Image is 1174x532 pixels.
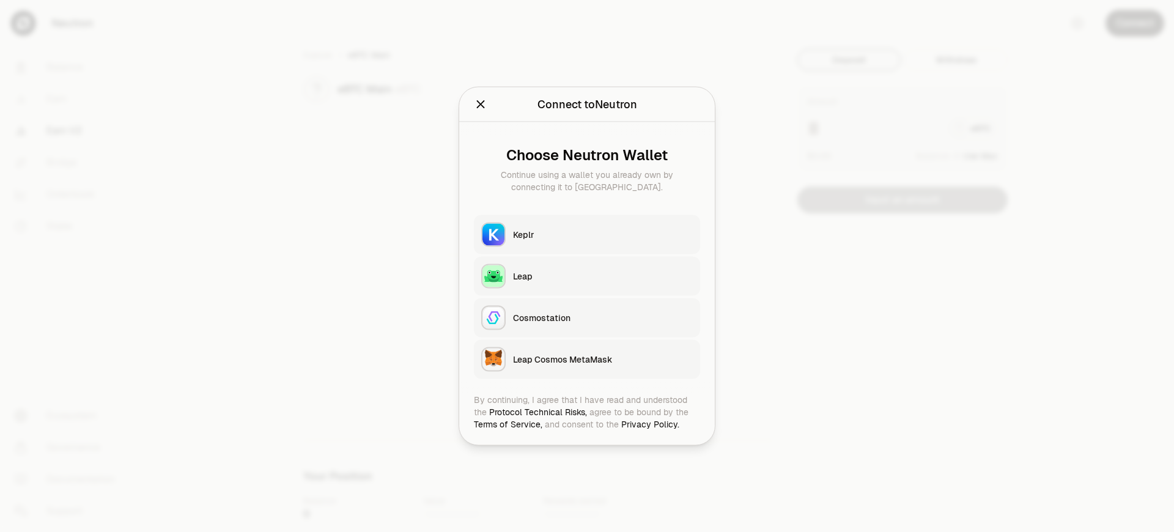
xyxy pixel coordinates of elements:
[482,349,504,371] img: Leap Cosmos MetaMask
[474,215,700,254] button: KeplrKeplr
[474,340,700,379] button: Leap Cosmos MetaMaskLeap Cosmos MetaMask
[513,312,693,324] div: Cosmostation
[474,419,542,430] a: Terms of Service,
[484,169,690,193] div: Continue using a wallet you already own by connecting it to [GEOGRAPHIC_DATA].
[474,298,700,338] button: CosmostationCosmostation
[482,224,504,246] img: Keplr
[482,265,504,287] img: Leap
[621,419,679,430] a: Privacy Policy.
[513,229,693,241] div: Keplr
[537,96,637,113] div: Connect to Neutron
[484,147,690,164] div: Choose Neutron Wallet
[474,96,487,113] button: Close
[474,394,700,430] div: By continuing, I agree that I have read and understood the agree to be bound by the and consent t...
[513,353,693,366] div: Leap Cosmos MetaMask
[513,270,693,283] div: Leap
[489,407,587,418] a: Protocol Technical Risks,
[482,307,504,329] img: Cosmostation
[474,257,700,296] button: LeapLeap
